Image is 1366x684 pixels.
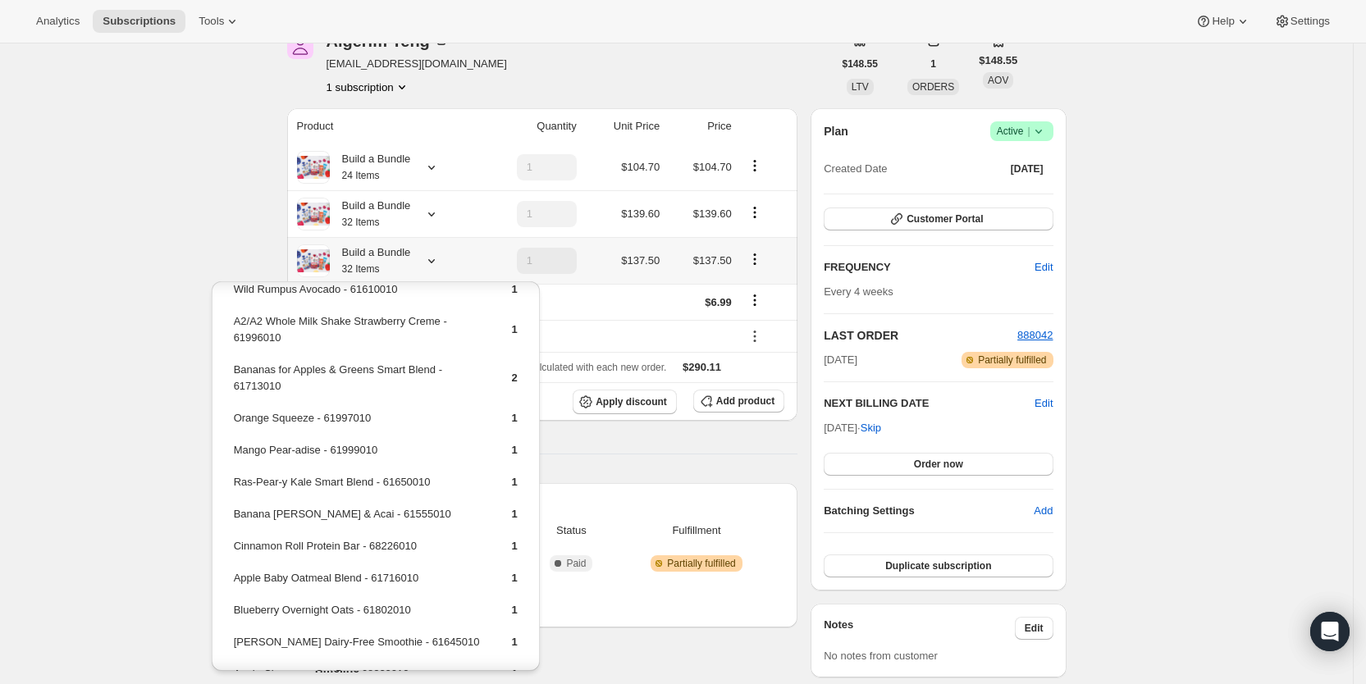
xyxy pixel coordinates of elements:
span: LTV [852,81,869,93]
span: Duplicate subscription [885,559,991,572]
span: 1 [511,604,517,616]
span: 1 [511,323,517,335]
div: Aigerim Teng [327,33,450,49]
span: Paid [566,557,586,570]
span: 1 [511,540,517,552]
span: 1 [511,636,517,648]
span: Settings [1291,15,1330,28]
small: 32 Items [342,263,380,275]
button: Edit [1015,617,1053,640]
span: Tools [199,15,224,28]
span: Fulfillment [619,522,774,539]
span: 888042 [1017,329,1053,341]
span: $148.55 [979,52,1017,69]
td: Blueberry Overnight Oats - 61802010 [233,601,484,632]
button: Subscriptions [93,10,185,33]
small: 32 Items [342,217,380,228]
span: $137.50 [693,254,732,267]
span: No notes from customer [824,650,938,662]
button: Customer Portal [824,207,1053,230]
button: Add [1024,498,1062,524]
span: 1 [511,668,517,680]
span: Subscriptions [103,15,176,28]
span: Every 4 weeks [824,285,893,298]
span: AOV [988,75,1008,86]
span: $148.55 [843,57,878,71]
th: Unit Price [582,108,665,144]
th: Quantity [477,108,581,144]
span: Add [1034,503,1053,519]
h2: NEXT BILLING DATE [824,395,1035,412]
span: Edit [1035,259,1053,276]
span: Aigerim Teng [287,33,313,59]
button: Product actions [742,250,768,268]
span: Partially fulfilled [978,353,1046,367]
span: Apply discount [596,395,667,408]
td: Ras-Pear-y Kale Smart Blend - 61650010 [233,473,484,504]
span: $290.11 [683,361,721,373]
button: Edit [1025,254,1062,280]
span: ORDERS [912,81,954,93]
span: $139.60 [693,207,732,220]
button: Add product [693,390,784,413]
span: 2 [511,372,517,384]
td: Banana [PERSON_NAME] & Acai - 61555010 [233,505,484,536]
button: Apply discount [573,390,677,414]
div: Build a Bundle [330,198,411,230]
div: Build a Bundle [330,244,411,277]
button: Tools [189,10,250,33]
span: Add product [716,394,774,408]
button: Order now [824,453,1053,476]
h6: Batching Settings [824,503,1034,519]
th: Product [287,108,478,144]
span: $137.50 [621,254,660,267]
span: $139.60 [621,207,660,220]
button: Product actions [742,157,768,175]
td: Bananas for Apples & Greens Smart Blend - 61713010 [233,361,484,408]
h3: Notes [824,617,1015,640]
button: Help [1186,10,1260,33]
td: Mango Pear-adise - 61999010 [233,441,484,472]
span: 1 [511,283,517,295]
span: 1 [930,57,936,71]
span: Partially fulfilled [667,557,735,570]
span: 1 [511,412,517,424]
h2: Timeline [313,660,798,677]
span: Created Date [824,161,887,177]
button: Skip [851,415,891,441]
span: [DATE] · [824,422,881,434]
span: 1 [511,444,517,456]
td: [PERSON_NAME] Dairy-Free Smoothie - 61645010 [233,633,484,663]
h2: LAST ORDER [824,327,1017,344]
h2: Plan [824,123,848,139]
button: 1 [921,52,946,75]
td: A2/A2 Whole Milk Shake Strawberry Creme - 61996010 [233,312,484,359]
span: Order now [914,458,963,471]
span: Analytics [36,15,80,28]
td: Orange Squeeze - 61997010 [233,409,484,440]
span: [DATE] [824,352,857,368]
div: Open Intercom Messenger [1310,612,1350,651]
span: 1 [511,476,517,488]
span: 1 [511,572,517,584]
button: Settings [1264,10,1340,33]
button: [DATE] [1001,157,1053,180]
span: Edit [1035,395,1053,412]
h2: FREQUENCY [824,259,1035,276]
button: Shipping actions [742,291,768,309]
span: $104.70 [693,161,732,173]
button: Product actions [327,79,410,95]
span: [DATE] [1011,162,1044,176]
span: Customer Portal [907,212,983,226]
small: 24 Items [342,170,380,181]
td: Cinnamon Roll Protein Bar - 68226010 [233,537,484,568]
span: 1 [511,508,517,520]
span: | [1027,125,1030,138]
th: Price [665,108,737,144]
span: [EMAIL_ADDRESS][DOMAIN_NAME] [327,56,507,72]
span: $104.70 [621,161,660,173]
span: Help [1212,15,1234,28]
button: Analytics [26,10,89,33]
span: Active [997,123,1047,139]
button: 888042 [1017,327,1053,344]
